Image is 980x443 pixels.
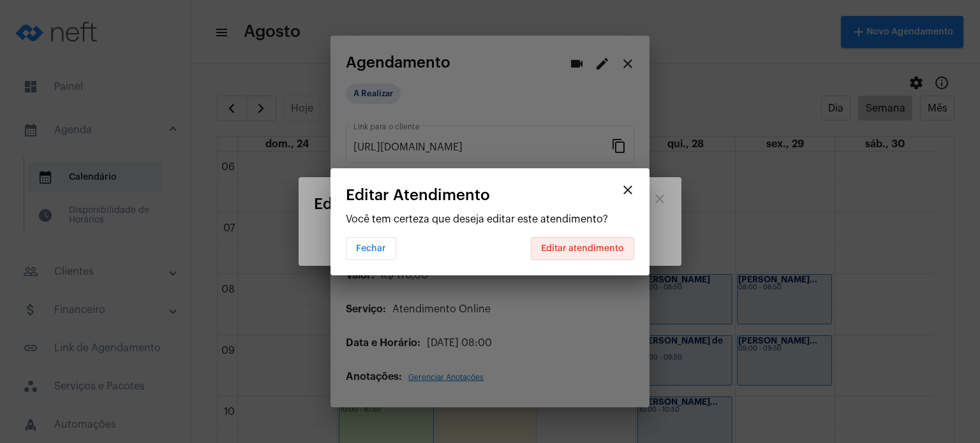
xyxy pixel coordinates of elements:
p: Você tem certeza que deseja editar este atendimento? [346,214,634,225]
span: Editar Atendimento [346,187,490,203]
button: Editar atendimento [531,237,634,260]
button: Fechar [346,237,396,260]
mat-icon: close [620,182,635,198]
span: Fechar [356,244,386,253]
span: Editar atendimento [541,244,624,253]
